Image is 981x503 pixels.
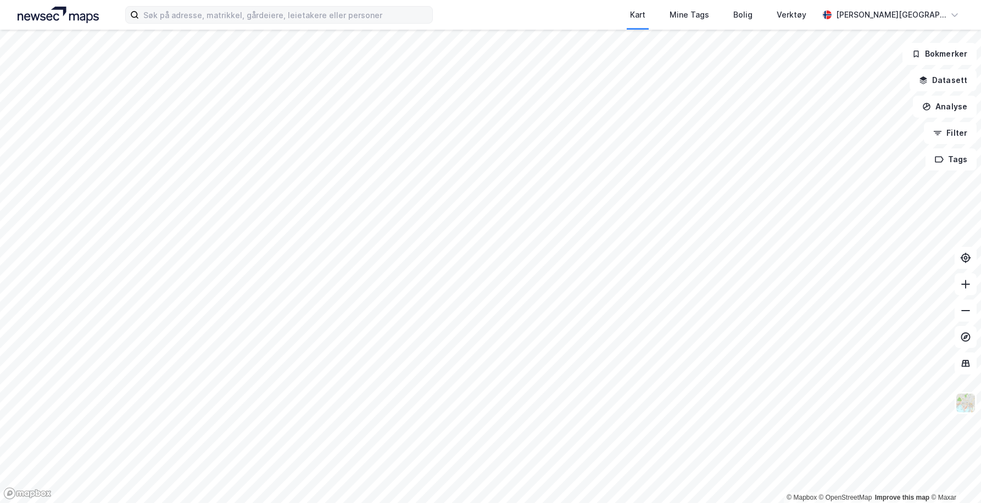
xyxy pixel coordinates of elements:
[733,8,753,21] div: Bolig
[670,8,709,21] div: Mine Tags
[955,393,976,413] img: Z
[630,8,645,21] div: Kart
[777,8,806,21] div: Verktøy
[926,450,981,503] iframe: Chat Widget
[924,122,977,144] button: Filter
[18,7,99,23] img: logo.a4113a55bc3d86da70a041830d287a7e.svg
[3,487,52,500] a: Mapbox homepage
[913,96,977,118] button: Analyse
[139,7,432,23] input: Søk på adresse, matrikkel, gårdeiere, leietakere eller personer
[819,494,872,501] a: OpenStreetMap
[926,450,981,503] div: Kontrollprogram for chat
[875,494,929,501] a: Improve this map
[836,8,946,21] div: [PERSON_NAME][GEOGRAPHIC_DATA]
[926,148,977,170] button: Tags
[910,69,977,91] button: Datasett
[787,494,817,501] a: Mapbox
[902,43,977,65] button: Bokmerker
